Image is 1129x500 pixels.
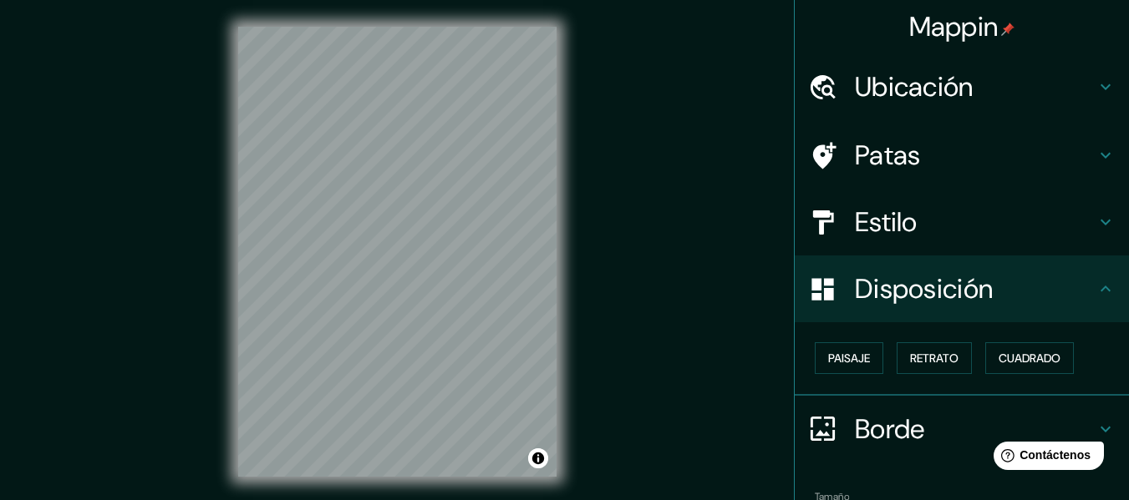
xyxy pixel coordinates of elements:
[999,351,1060,366] font: Cuadrado
[828,351,870,366] font: Paisaje
[855,271,993,306] font: Disposición
[1001,23,1015,36] img: pin-icon.png
[985,342,1074,374] button: Cuadrado
[855,205,918,240] font: Estilo
[897,342,972,374] button: Retrato
[815,342,883,374] button: Paisaje
[855,412,925,447] font: Borde
[795,255,1129,322] div: Disposición
[238,27,557,477] canvas: Mapa
[795,396,1129,462] div: Borde
[855,138,921,173] font: Patas
[795,189,1129,255] div: Estilo
[855,69,974,104] font: Ubicación
[909,9,999,44] font: Mappin
[910,351,959,366] font: Retrato
[980,435,1111,482] iframe: Lanzador de widgets de ayuda
[795,53,1129,120] div: Ubicación
[795,122,1129,189] div: Patas
[528,448,548,468] button: Activar o desactivar atribución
